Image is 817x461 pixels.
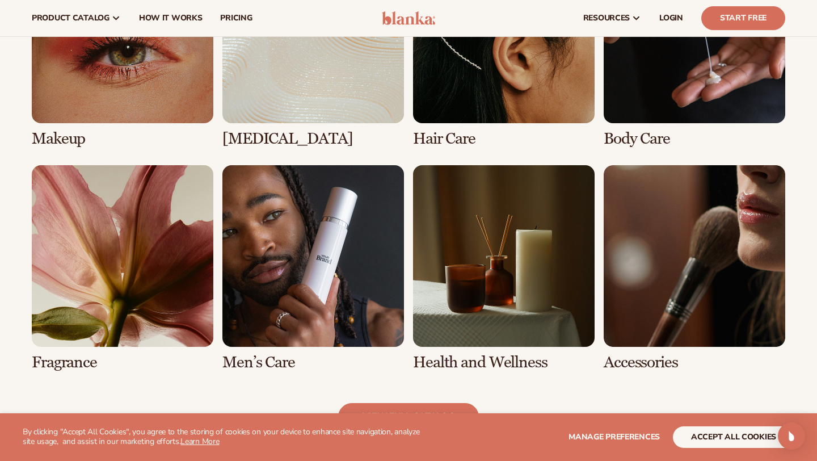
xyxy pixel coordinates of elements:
span: Manage preferences [568,431,660,442]
div: 6 / 8 [222,165,404,371]
p: By clicking "Accept All Cookies", you agree to the storing of cookies on your device to enhance s... [23,428,427,447]
span: resources [583,14,630,23]
div: Open Intercom Messenger [778,422,805,450]
a: view full catalog [338,403,479,430]
h3: Hair Care [413,130,595,148]
h3: Makeup [32,130,213,148]
div: 5 / 8 [32,165,213,371]
a: Start Free [701,6,785,30]
span: How It Works [139,14,203,23]
span: pricing [220,14,252,23]
a: Learn More [180,436,219,447]
button: accept all cookies [673,426,794,448]
span: product catalog [32,14,110,23]
div: 8 / 8 [604,165,785,371]
h3: Body Care [604,130,785,148]
span: LOGIN [659,14,683,23]
div: 7 / 8 [413,165,595,371]
h3: [MEDICAL_DATA] [222,130,404,148]
button: Manage preferences [568,426,660,448]
img: logo [382,11,436,25]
